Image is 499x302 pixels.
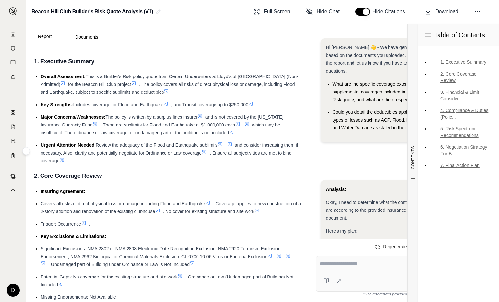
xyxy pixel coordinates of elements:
button: Documents [63,32,110,42]
span: . [237,130,238,135]
a: Single Policy [4,92,22,105]
span: Hi [PERSON_NAME] 👋 - We have generated a report based on the documents you uploaded. Please revie... [326,45,437,74]
a: 5. Risk Spectrum Recommendations [430,124,494,141]
span: . The policy covers all risks of direct physical loss or damage, including Flood and Earthquake, ... [41,82,295,95]
span: Key Strengths: [41,102,73,107]
span: . [262,209,264,214]
button: Regenerate Response [370,242,437,252]
span: Key Exclusions & Limitations: [41,234,106,239]
span: The policy is written by a surplus lines insurer [105,114,198,120]
span: . Ordinance or Law (Undamaged part of Building) Not Included [41,274,293,287]
strong: Analysis: [326,187,346,192]
button: Report [26,31,63,42]
div: D [7,284,20,297]
span: . Undamaged part of Building under Ordinance or Law is Not Included [48,262,190,267]
button: Expand sidebar [7,5,20,18]
span: . [89,221,90,226]
a: Coverage Table [4,149,22,162]
span: Hide Citations [372,8,409,16]
span: . [66,282,67,287]
span: Review the adequacy of the Flood and Earthquake sublimits [96,143,218,148]
a: 7. Final Action Plan [430,160,494,171]
span: CONTENTS [410,146,416,169]
a: 2. Core Coverage Review [430,69,494,86]
button: Expand sidebar [22,147,30,155]
a: 3. Financial & Limit Consider... [430,87,494,104]
span: and consider increasing them if necessary. Also, clarify and potentially negotiate for Ordinance ... [41,143,298,156]
span: for the Beacon Hill Club project [68,82,131,87]
a: Prompt Library [4,56,22,69]
img: Expand sidebar [9,7,17,15]
a: Claim Coverage [4,120,22,133]
span: . [256,102,257,107]
div: *Use references provided to verify information. [316,292,491,297]
span: This is a Builder's Risk policy quote from Certain Underwriters at Lloyd's of [GEOGRAPHIC_DATA] (... [41,74,298,87]
a: 4. Compliance & Duties (Polic... [430,105,494,122]
span: . [198,262,199,267]
span: Urgent Attention Needed: [41,143,96,148]
span: Covers all risks of direct physical loss or damage including Flood and Earthquake [41,201,205,206]
span: Okay, I need to determine what the contract penalties are according to the provided insurance pol... [326,200,434,221]
span: What are the specific coverage extensions and supplemental coverages included in this Builder's R... [333,81,432,102]
span: . Coverage applies to new construction of a 2-story addition and renovation of the existing clubh... [41,201,301,214]
a: Documents Vault [4,42,22,55]
h3: 1. Executive Summary [34,56,302,67]
h2: Beacon Hill Club Builder's Risk Quote Analysis (V1) [31,6,153,18]
span: . There are sublimits for Flood and Earthquake at $1,000,000 each [100,122,235,127]
span: Potential Gaps: No coverage for the existing structure and site work [41,274,178,279]
span: Missing Endorsements: Not Available [41,294,116,300]
span: Trigger: Occurrence [41,221,81,226]
button: Download [422,5,461,18]
span: Could you detail the deductibles applied to different types of losses such as AOP, Flood, Earthqu... [333,109,436,130]
span: Includes coverage for Flood and Earthquake [73,102,163,107]
button: Hide Chat [303,5,342,18]
a: Policy Comparisons [4,106,22,119]
span: Download [435,8,458,16]
span: . No cover for existing structure and site work [163,209,254,214]
h3: 2. Core Coverage Review [34,170,302,182]
span: Overall Assessment: [41,74,86,79]
a: Chat [4,71,22,84]
a: 6. Negotiation Strategy For B... [430,142,494,159]
span: Here's my plan: [326,228,358,234]
span: , and Transit coverage up to $250,000 [171,102,248,107]
button: Full Screen [251,5,293,18]
span: . [67,158,69,163]
span: Major Concerns/Weaknesses: [41,114,105,120]
a: 1. Executive Summary [430,57,494,67]
a: Home [4,27,22,41]
span: Significant Exclusions: NMA 2802 or NMA 2808 Electronic Date Recognition Exclusion, NMA 2920 Terr... [41,246,281,259]
span: Insuring Agreement: [41,189,85,194]
a: Contract Analysis [4,170,22,183]
span: Full Screen [264,8,290,16]
span: Table of Contents [434,30,485,40]
span: Hide Chat [317,8,340,16]
span: Regenerate Response [383,244,429,249]
a: Custom Report [4,135,22,148]
a: Legal Search Engine [4,184,22,197]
